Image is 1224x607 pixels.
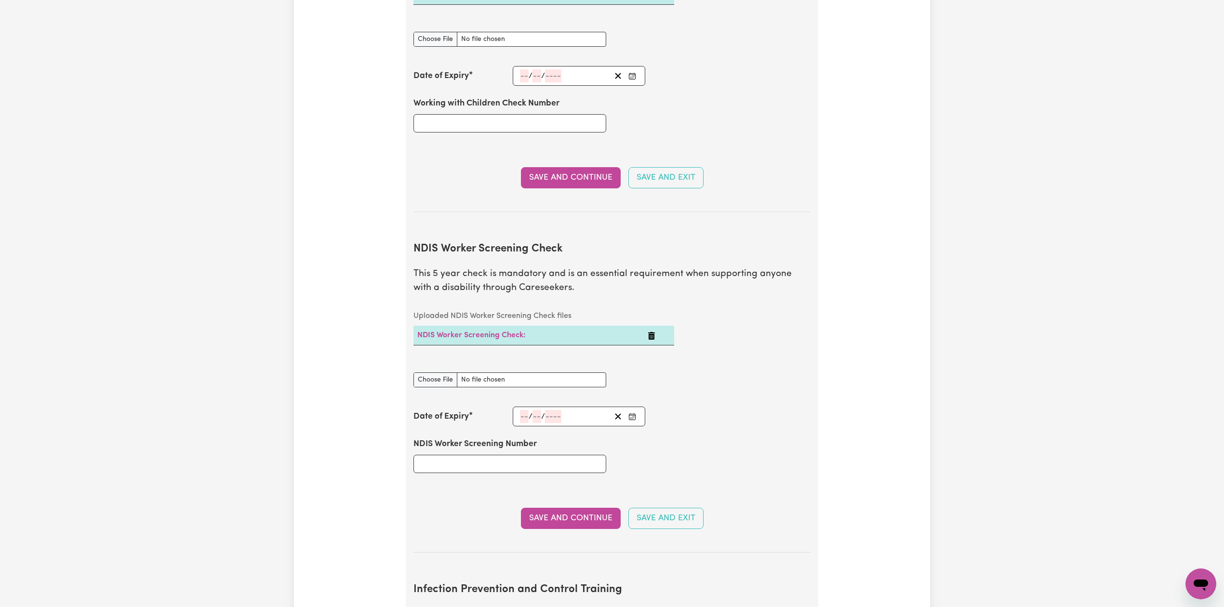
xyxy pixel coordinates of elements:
[413,410,469,423] label: Date of Expiry
[1185,568,1216,599] iframe: Button to launch messaging window
[413,306,674,326] caption: Uploaded NDIS Worker Screening Check files
[625,410,639,423] button: Enter the Date of Expiry of your NDIS Worker Screening Check
[413,70,469,82] label: Date of Expiry
[611,69,625,82] button: Clear date
[625,69,639,82] button: Enter the Date of Expiry of your Working with Children Check
[413,438,537,450] label: NDIS Worker Screening Number
[520,69,529,82] input: --
[541,72,545,80] span: /
[529,412,532,421] span: /
[648,330,655,341] button: Delete NDIS Worker Screening Check:
[521,167,621,188] button: Save and Continue
[520,410,529,423] input: --
[628,508,704,529] button: Save and Exit
[417,331,526,339] a: NDIS Worker Screening Check:
[532,69,541,82] input: --
[541,412,545,421] span: /
[611,410,625,423] button: Clear date
[413,583,811,596] h2: Infection Prevention and Control Training
[532,410,541,423] input: --
[413,97,559,110] label: Working with Children Check Number
[628,167,704,188] button: Save and Exit
[545,410,561,423] input: ----
[413,243,811,256] h2: NDIS Worker Screening Check
[521,508,621,529] button: Save and Continue
[529,72,532,80] span: /
[413,267,811,295] p: This 5 year check is mandatory and is an essential requirement when supporting anyone with a disa...
[545,69,561,82] input: ----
